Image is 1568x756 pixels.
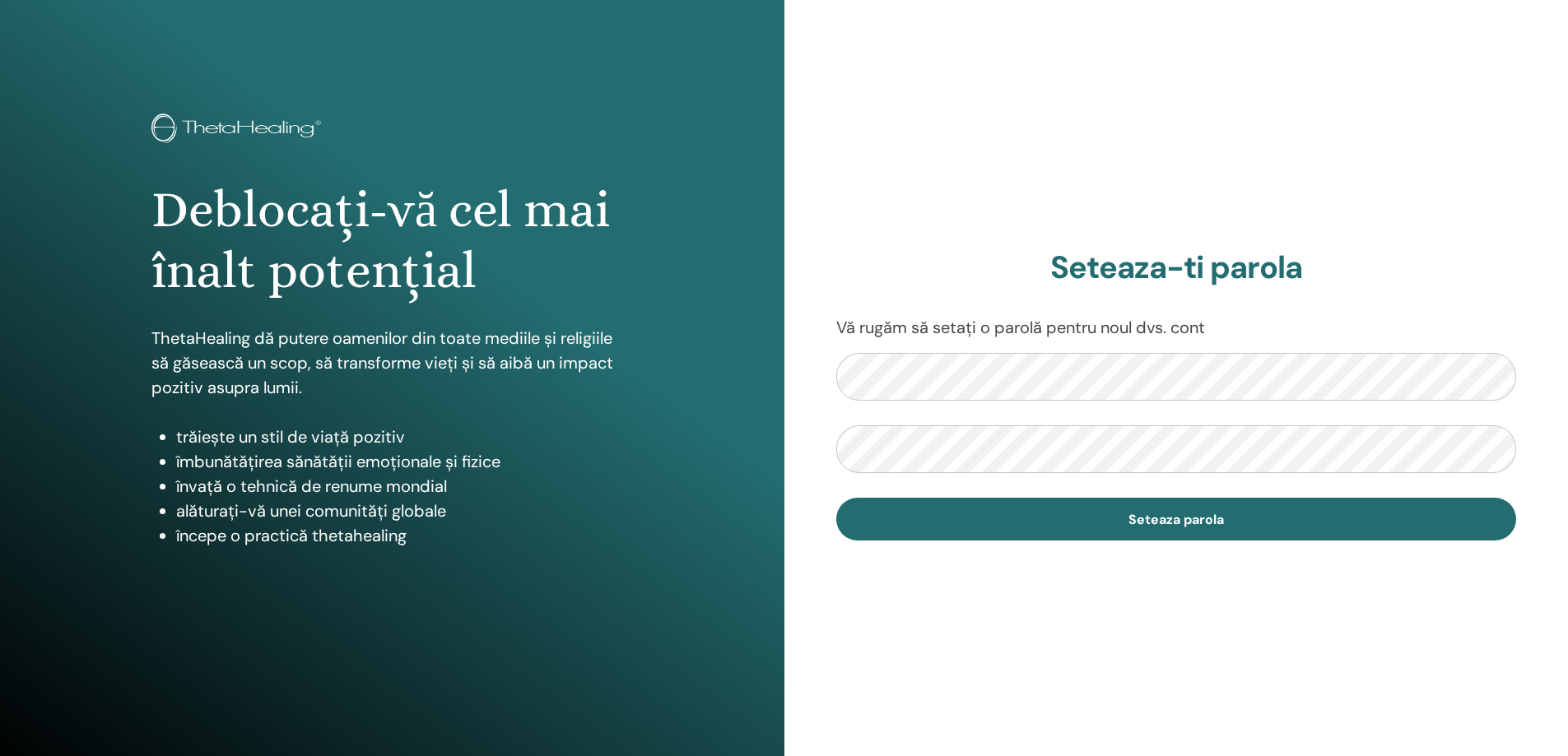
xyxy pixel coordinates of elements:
[151,326,633,400] p: ThetaHealing dă putere oamenilor din toate mediile și religiile să găsească un scop, să transform...
[1128,511,1224,528] span: Seteaza parola
[176,424,633,449] li: trăiește un stil de viață pozitiv
[176,474,633,499] li: învață o tehnică de renume mondial
[836,498,1517,540] button: Seteaza parola
[151,179,633,302] h1: Deblocați-vă cel mai înalt potențial
[176,523,633,548] li: începe o practică thetahealing
[176,499,633,523] li: alăturați-vă unei comunități globale
[836,249,1517,287] h2: Seteaza-ti parola
[836,315,1517,340] p: Vă rugăm să setați o parolă pentru noul dvs. cont
[176,449,633,474] li: îmbunătățirea sănătății emoționale și fizice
